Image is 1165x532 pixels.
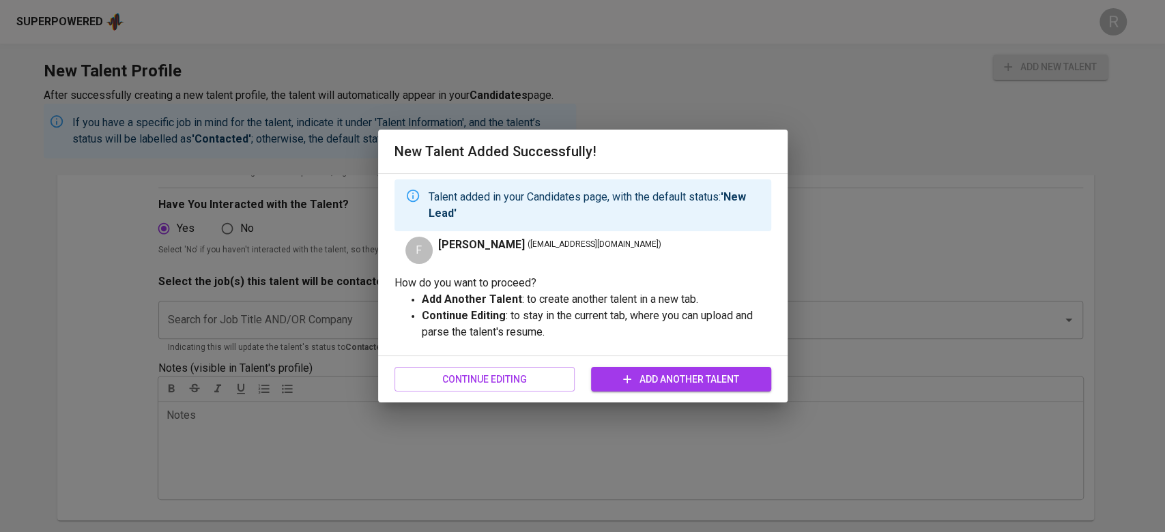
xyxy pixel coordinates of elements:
[394,275,771,291] p: How do you want to proceed?
[394,367,575,392] button: Continue Editing
[429,189,760,222] p: Talent added in your Candidates page, with the default status:
[405,371,564,388] span: Continue Editing
[422,309,506,322] strong: Continue Editing
[422,308,771,340] p: : to stay in the current tab, where you can upload and parse the talent's resume.
[422,291,771,308] p: : to create another talent in a new tab.
[528,238,661,252] span: ( [EMAIL_ADDRESS][DOMAIN_NAME] )
[405,237,433,264] div: F
[438,237,525,253] span: [PERSON_NAME]
[591,367,771,392] button: Add Another Talent
[394,141,771,162] h6: New Talent Added Successfully!
[422,293,522,306] strong: Add Another Talent
[602,371,760,388] span: Add Another Talent
[429,190,746,220] strong: 'New Lead'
